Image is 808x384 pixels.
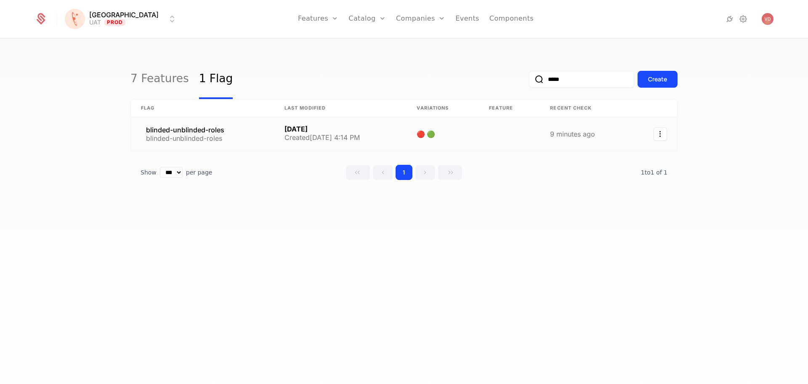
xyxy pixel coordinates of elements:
[479,99,540,117] th: Feature
[160,167,183,178] select: Select page size
[104,19,126,26] span: Prod
[346,165,370,180] button: Go to first page
[65,9,85,29] img: Florence
[396,165,412,180] button: Go to page 1
[346,165,462,180] div: Page navigation
[438,165,462,180] button: Go to last page
[762,13,773,25] button: Open user button
[131,99,274,117] th: Flag
[762,13,773,25] img: Vasilije Dolic
[89,11,159,18] span: [GEOGRAPHIC_DATA]
[274,99,407,117] th: Last Modified
[141,168,157,177] span: Show
[654,127,667,141] button: Select action
[89,18,101,27] div: UAT
[638,71,678,88] button: Create
[199,59,233,99] a: 1 Flag
[373,165,393,180] button: Go to previous page
[130,165,678,180] div: Table pagination
[540,99,630,117] th: Recent check
[186,168,213,177] span: per page
[648,75,667,83] div: Create
[67,10,177,28] button: Select environment
[641,169,667,176] span: 1
[415,165,435,180] button: Go to next page
[641,169,664,176] span: 1 to 1 of
[738,14,748,24] a: Settings
[130,59,189,99] a: 7 Features
[725,14,735,24] a: Integrations
[407,99,479,117] th: Variations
